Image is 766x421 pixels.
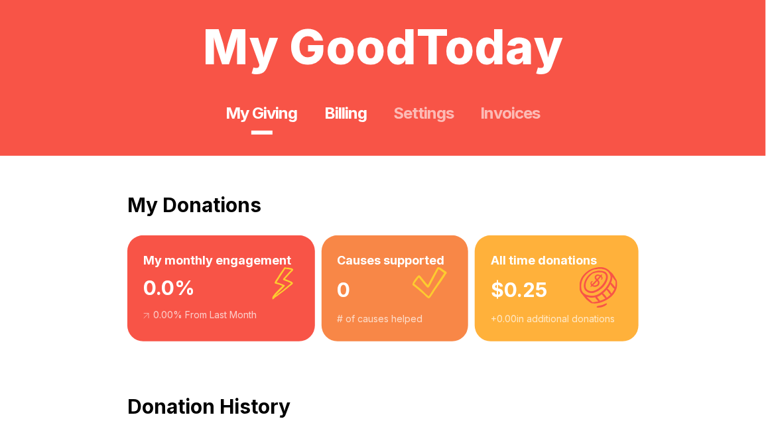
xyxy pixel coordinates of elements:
div: + 0.00 in additional donations [491,312,623,326]
h2: Donation History [127,394,639,418]
div: # of causes helped [338,312,453,326]
h2: My Donations [127,193,639,217]
div: $ 0.25 [491,270,623,312]
h3: Causes supported [338,251,453,270]
h3: All time donations [491,251,623,270]
div: 0.0 % [143,270,299,308]
h3: My monthly engagement [143,251,299,270]
a: Invoices [480,103,540,124]
div: 0 [338,270,453,312]
a: My Giving [225,103,297,124]
div: 0.00 % From Last Month [143,308,299,322]
a: Billing [324,103,367,124]
a: Settings [393,103,454,124]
